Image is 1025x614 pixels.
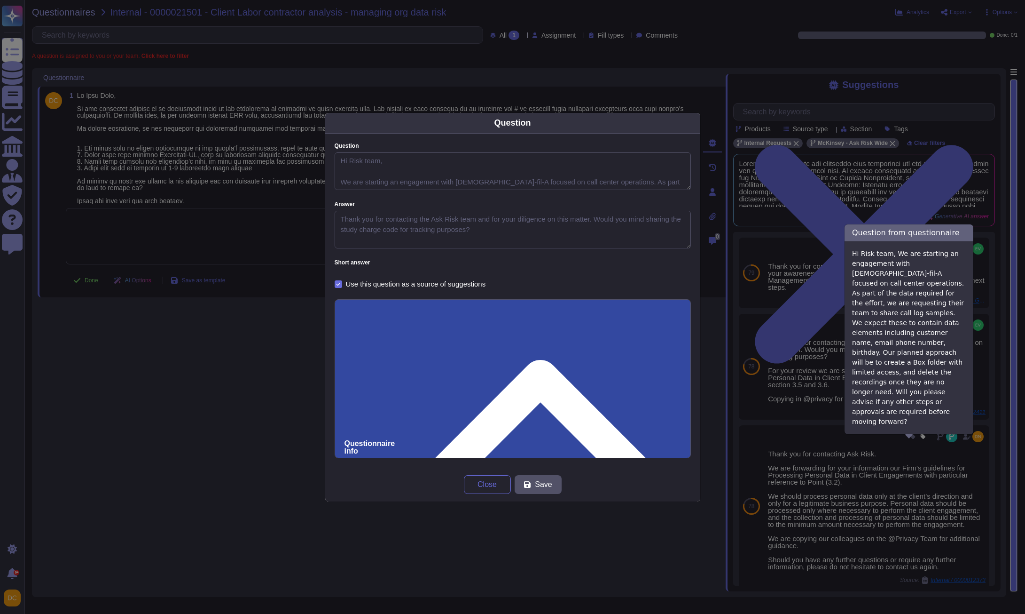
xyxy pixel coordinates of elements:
[335,143,691,149] label: Question
[515,475,562,494] button: Save
[494,117,531,129] div: Question
[535,481,552,488] span: Save
[346,280,486,287] div: Use this question as a source of suggestions
[335,211,691,248] textarea: Thank you for contacting the Ask Risk team and for your diligence on this matter. Would you mind ...
[335,260,691,265] label: Short answer
[335,152,691,190] textarea: Hi Risk team, We are starting an engagement with [DEMOGRAPHIC_DATA]-fil-A focused on call center ...
[477,481,497,488] span: Close
[344,440,400,455] span: Questionnaire info
[335,201,691,207] label: Answer
[845,224,973,241] h3: Question from questionnaire
[845,241,973,434] div: Hi Risk team, We are starting an engagement with [DEMOGRAPHIC_DATA]-fil-A focused on call center ...
[464,475,511,494] button: Close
